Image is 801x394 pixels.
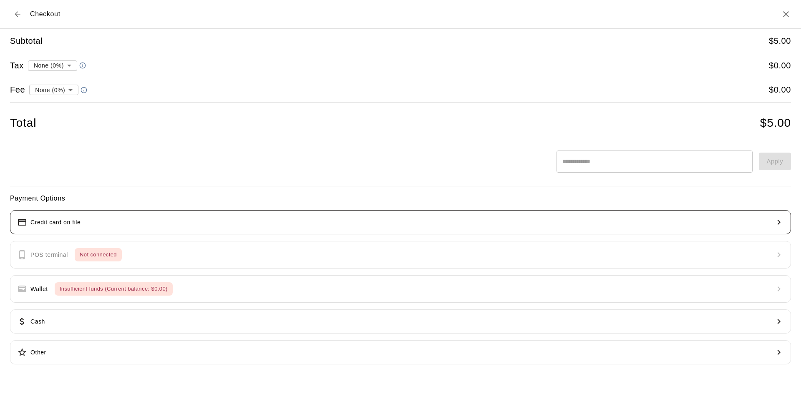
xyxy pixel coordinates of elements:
[10,84,25,95] h5: Fee
[781,9,791,19] button: Close
[760,116,791,130] h4: $ 5.00
[30,348,46,357] p: Other
[30,317,45,326] p: Cash
[10,116,36,130] h4: Total
[10,7,60,22] div: Checkout
[10,210,791,234] button: Credit card on file
[10,7,25,22] button: Back to cart
[10,193,791,204] h6: Payment Options
[10,60,24,71] h5: Tax
[29,82,78,98] div: None (0%)
[28,58,77,73] div: None (0%)
[769,60,791,71] h5: $ 0.00
[30,218,81,227] p: Credit card on file
[10,309,791,334] button: Cash
[769,84,791,95] h5: $ 0.00
[10,35,43,47] h5: Subtotal
[769,35,791,47] h5: $ 5.00
[10,340,791,364] button: Other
